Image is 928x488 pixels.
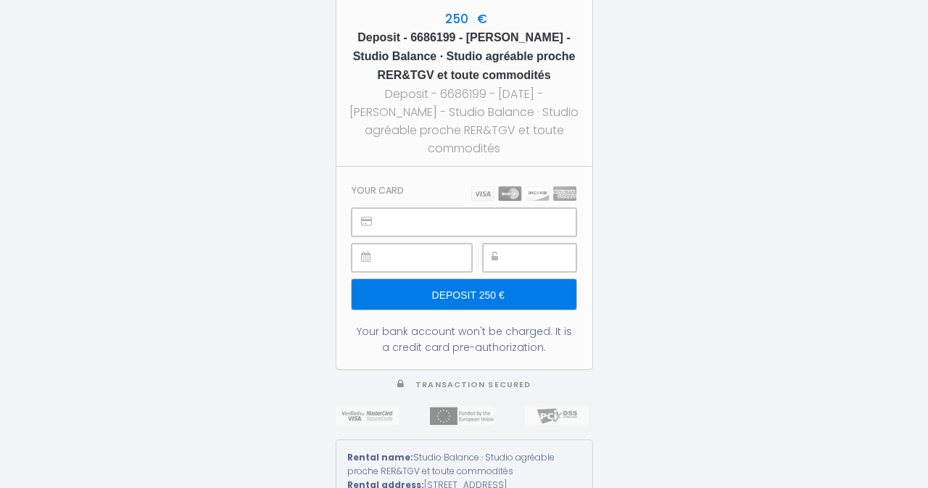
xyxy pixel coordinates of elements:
iframe: Secure payment input frame [384,209,575,236]
img: carts.png [471,186,576,201]
div: Deposit - 6686199 - [DATE] - [PERSON_NAME] - Studio Balance · Studio agréable proche RER&TGV et t... [349,85,579,158]
h5: Deposit - 6686199 - [PERSON_NAME] - Studio Balance · Studio agréable proche RER&TGV et toute comm... [349,28,579,85]
div: Your bank account won't be charged. It is a credit card pre-authorization. [352,323,576,355]
iframe: Secure payment input frame [515,244,576,271]
span: Transaction secured [415,379,531,390]
h3: Your card [352,185,404,196]
input: Deposit 250 € [352,279,576,310]
span: 250 € [442,10,487,28]
strong: Rental name: [347,451,413,463]
iframe: Secure payment input frame [384,244,471,271]
div: Studio Balance · Studio agréable proche RER&TGV et toute commodités [347,451,581,479]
